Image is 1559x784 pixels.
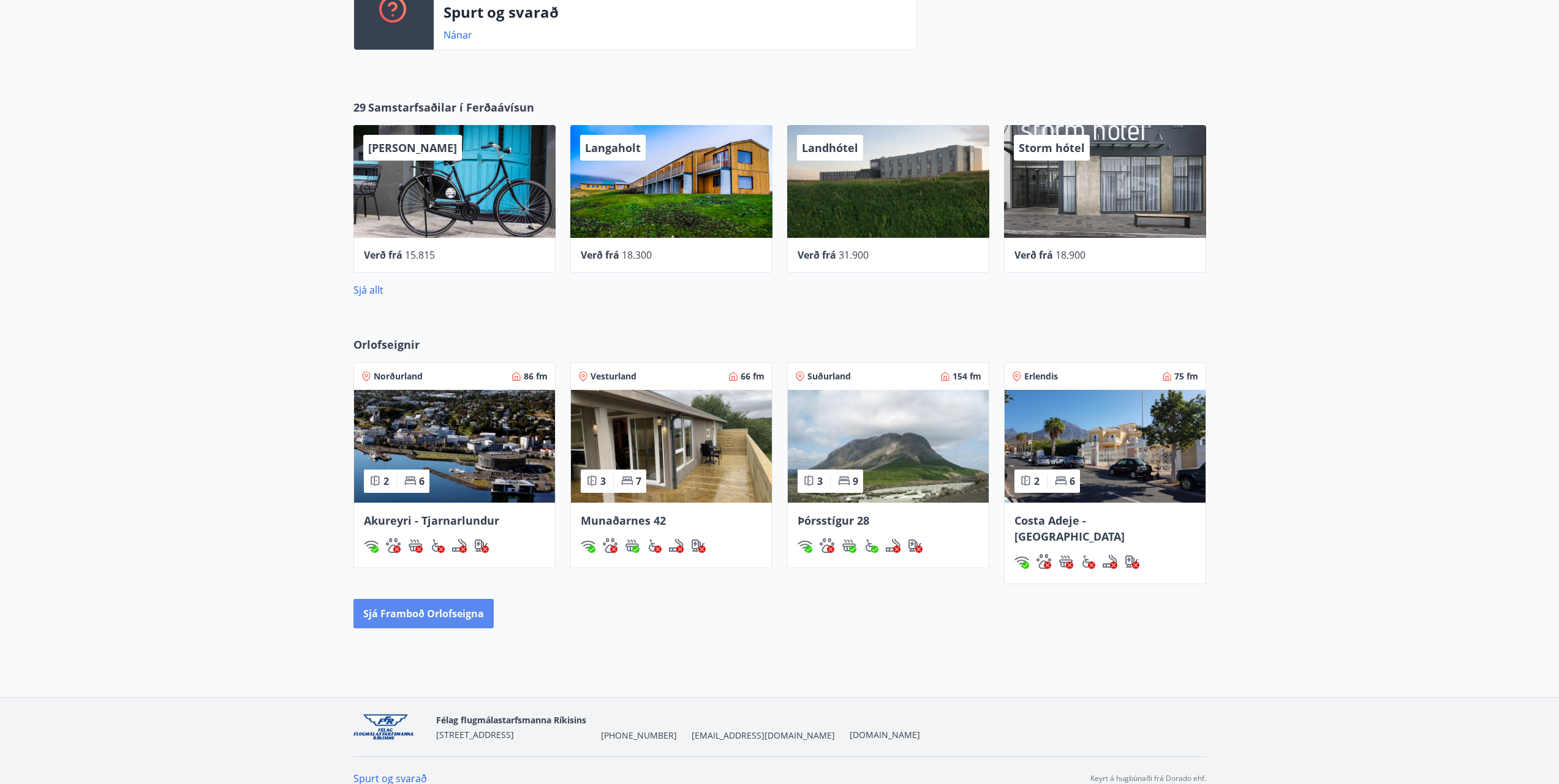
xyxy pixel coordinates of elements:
div: Reykingar / Vape [452,538,467,553]
span: Samstarfsaðilar í Ferðaávísun [368,99,534,115]
span: 9 [853,474,858,488]
span: 2 [1034,474,1040,488]
span: Costa Adeje -[GEOGRAPHIC_DATA] [1014,513,1125,544]
div: Hleðslustöð fyrir rafbíla [474,538,489,553]
div: Heitur pottur [1059,554,1073,569]
span: Félag flugmálastarfsmanna Ríkisins [436,714,586,726]
span: 18.300 [622,248,652,262]
img: Paella dish [354,390,555,503]
img: pxcaIm5dSOV3FS4whs1soiYWTwFQvksT25a9J10C.svg [1036,554,1051,569]
span: 18.900 [1055,248,1085,262]
img: QNIUl6Cv9L9rHgMXwuzGLuiJOj7RKqxk9mBFPqjq.svg [452,538,467,553]
span: 3 [817,474,823,488]
img: 8IYIKVZQyRlUC6HQIIUSdjpPGRncJsz2RzLgWvp4.svg [864,538,878,553]
span: Storm hótel [1019,140,1085,155]
div: Reykingar / Vape [1103,554,1117,569]
div: Þráðlaust net [581,538,595,553]
a: Nánar [444,28,472,42]
img: nH7E6Gw2rvWFb8XaSdRp44dhkQaj4PJkOoRYItBQ.svg [1125,554,1139,569]
img: h89QDIuHlAdpqTriuIvuEWkTH976fOgBEOOeu1mi.svg [1059,554,1073,569]
div: Hleðslustöð fyrir rafbíla [691,538,706,553]
img: 8IYIKVZQyRlUC6HQIIUSdjpPGRncJsz2RzLgWvp4.svg [1081,554,1095,569]
span: Verð frá [1014,248,1053,262]
img: jpzx4QWYf4KKDRVudBx9Jb6iv5jAOT7IkiGygIXa.png [353,714,426,740]
span: Vesturland [591,370,636,382]
img: pxcaIm5dSOV3FS4whs1soiYWTwFQvksT25a9J10C.svg [603,538,617,553]
span: Verð frá [581,248,619,262]
div: Aðgengi fyrir hjólastól [647,538,662,553]
div: Þráðlaust net [1014,554,1029,569]
img: h89QDIuHlAdpqTriuIvuEWkTH976fOgBEOOeu1mi.svg [625,538,640,553]
div: Gæludýr [1036,554,1051,569]
img: QNIUl6Cv9L9rHgMXwuzGLuiJOj7RKqxk9mBFPqjq.svg [669,538,684,553]
span: 7 [636,474,641,488]
img: Paella dish [1005,390,1206,503]
span: 29 [353,99,366,115]
span: 3 [600,474,606,488]
div: Gæludýr [386,538,401,553]
p: Keyrt á hugbúnaði frá Dorado ehf. [1090,773,1206,784]
img: h89QDIuHlAdpqTriuIvuEWkTH976fOgBEOOeu1mi.svg [408,538,423,553]
img: h89QDIuHlAdpqTriuIvuEWkTH976fOgBEOOeu1mi.svg [842,538,856,553]
button: Sjá framboð orlofseigna [353,599,494,628]
img: HJRyFFsYp6qjeUYhR4dAD8CaCEsnIFYZ05miwXoh.svg [1014,554,1029,569]
span: Suðurland [807,370,851,382]
span: 75 fm [1174,370,1198,382]
span: Verð frá [798,248,836,262]
span: Þórsstígur 28 [798,513,869,528]
div: Heitur pottur [625,538,640,553]
a: [DOMAIN_NAME] [850,729,920,740]
img: HJRyFFsYp6qjeUYhR4dAD8CaCEsnIFYZ05miwXoh.svg [364,538,379,553]
span: [PERSON_NAME] [368,140,457,155]
div: Reykingar / Vape [886,538,900,553]
div: Aðgengi fyrir hjólastól [1081,554,1095,569]
span: 86 fm [524,370,548,382]
div: Þráðlaust net [364,538,379,553]
img: nH7E6Gw2rvWFb8XaSdRp44dhkQaj4PJkOoRYItBQ.svg [474,538,489,553]
img: HJRyFFsYp6qjeUYhR4dAD8CaCEsnIFYZ05miwXoh.svg [798,538,812,553]
div: Aðgengi fyrir hjólastól [864,538,878,553]
a: Sjá allt [353,283,383,297]
span: Akureyri - Tjarnarlundur [364,513,499,528]
span: 6 [419,474,425,488]
span: [PHONE_NUMBER] [601,729,677,742]
span: 66 fm [741,370,764,382]
span: Verð frá [364,248,402,262]
span: 31.900 [839,248,869,262]
div: Gæludýr [603,538,617,553]
img: HJRyFFsYp6qjeUYhR4dAD8CaCEsnIFYZ05miwXoh.svg [581,538,595,553]
span: [STREET_ADDRESS] [436,729,514,740]
span: Erlendis [1024,370,1058,382]
div: Gæludýr [820,538,834,553]
div: Hleðslustöð fyrir rafbíla [1125,554,1139,569]
span: Munaðarnes 42 [581,513,666,528]
div: Reykingar / Vape [669,538,684,553]
span: Norðurland [374,370,423,382]
span: 154 fm [953,370,981,382]
div: Heitur pottur [408,538,423,553]
img: pxcaIm5dSOV3FS4whs1soiYWTwFQvksT25a9J10C.svg [386,538,401,553]
p: Spurt og svarað [444,2,907,23]
img: 8IYIKVZQyRlUC6HQIIUSdjpPGRncJsz2RzLgWvp4.svg [647,538,662,553]
img: QNIUl6Cv9L9rHgMXwuzGLuiJOj7RKqxk9mBFPqjq.svg [886,538,900,553]
div: Hleðslustöð fyrir rafbíla [908,538,923,553]
span: [EMAIL_ADDRESS][DOMAIN_NAME] [692,729,835,742]
span: 2 [383,474,389,488]
img: nH7E6Gw2rvWFb8XaSdRp44dhkQaj4PJkOoRYItBQ.svg [691,538,706,553]
div: Þráðlaust net [798,538,812,553]
span: Orlofseignir [353,337,420,352]
div: Aðgengi fyrir hjólastól [430,538,445,553]
span: Landhótel [802,140,858,155]
img: Paella dish [788,390,989,503]
img: 8IYIKVZQyRlUC6HQIIUSdjpPGRncJsz2RzLgWvp4.svg [430,538,445,553]
span: Langaholt [585,140,641,155]
img: QNIUl6Cv9L9rHgMXwuzGLuiJOj7RKqxk9mBFPqjq.svg [1103,554,1117,569]
img: Paella dish [571,390,772,503]
img: nH7E6Gw2rvWFb8XaSdRp44dhkQaj4PJkOoRYItBQ.svg [908,538,923,553]
span: 15.815 [405,248,435,262]
img: pxcaIm5dSOV3FS4whs1soiYWTwFQvksT25a9J10C.svg [820,538,834,553]
div: Heitur pottur [842,538,856,553]
span: 6 [1070,474,1075,488]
